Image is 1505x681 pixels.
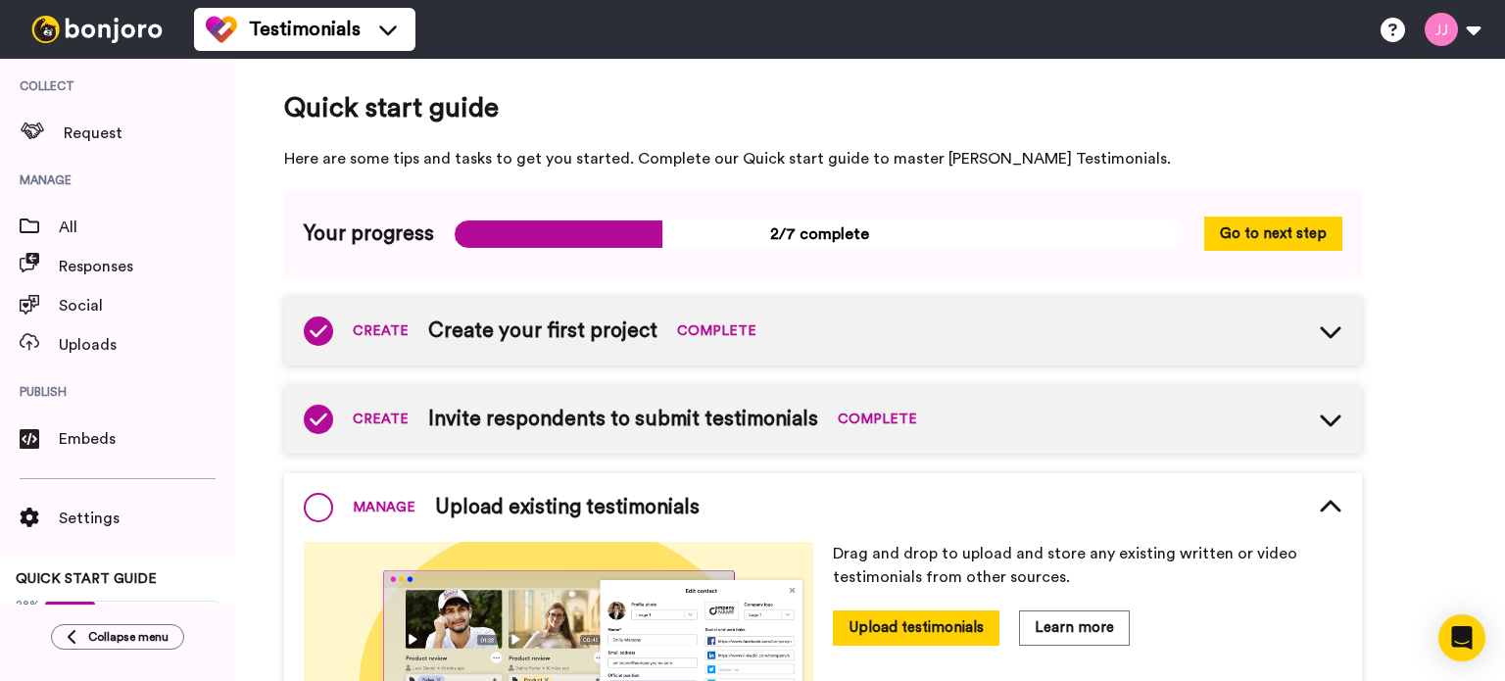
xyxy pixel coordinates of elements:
span: Uploads [59,333,235,357]
span: 28% [16,597,40,612]
span: Here are some tips and tasks to get you started. Complete our Quick start guide to master [PERSON... [284,147,1362,170]
span: Your progress [304,219,434,249]
button: Upload testimonials [833,610,999,645]
div: Open Intercom Messenger [1438,614,1485,661]
span: 2/7 complete [454,219,1185,249]
span: CREATE [353,410,409,429]
button: Go to next step [1204,217,1342,251]
p: Drag and drop to upload and store any existing written or video testimonials from other sources. [833,542,1342,589]
span: Embeds [59,427,235,451]
span: All [59,216,235,239]
button: Collapse menu [51,624,184,650]
span: QUICK START GUIDE [16,572,157,586]
span: Testimonials [249,16,361,43]
span: Settings [59,507,235,530]
span: Upload existing testimonials [435,493,700,522]
img: tm-color.svg [206,14,237,45]
span: Create your first project [428,316,657,346]
span: Collapse menu [88,629,169,645]
span: COMPLETE [677,321,756,341]
span: COMPLETE [838,410,917,429]
span: CREATE [353,321,409,341]
span: Request [64,122,235,145]
img: bj-logo-header-white.svg [24,16,170,43]
span: Invite respondents to submit testimonials [428,405,818,434]
span: Social [59,294,235,317]
span: Responses [59,255,235,278]
button: Learn more [1019,610,1130,645]
span: MANAGE [353,498,415,517]
span: Quick start guide [284,88,1362,127]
